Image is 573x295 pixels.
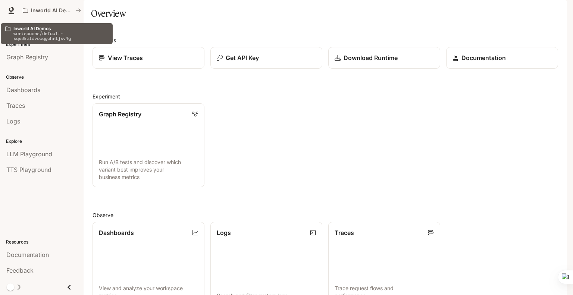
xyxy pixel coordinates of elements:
[446,47,558,69] a: Documentation
[93,211,558,219] h2: Observe
[99,110,141,119] p: Graph Registry
[210,47,322,69] button: Get API Key
[461,53,506,62] p: Documentation
[93,47,204,69] a: View Traces
[99,159,198,181] p: Run A/B tests and discover which variant best improves your business metrics
[335,228,354,237] p: Traces
[93,92,558,100] h2: Experiment
[328,47,440,69] a: Download Runtime
[108,53,143,62] p: View Traces
[13,31,108,41] p: workspaces/default-sqs3kzidvocqyohr1jsv4g
[19,3,84,18] button: All workspaces
[93,36,558,44] h2: Shortcuts
[31,7,73,14] p: Inworld AI Demos
[91,6,126,21] h1: Overview
[344,53,398,62] p: Download Runtime
[13,26,108,31] p: Inworld AI Demos
[217,228,231,237] p: Logs
[99,228,134,237] p: Dashboards
[93,103,204,187] a: Graph RegistryRun A/B tests and discover which variant best improves your business metrics
[226,53,259,62] p: Get API Key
